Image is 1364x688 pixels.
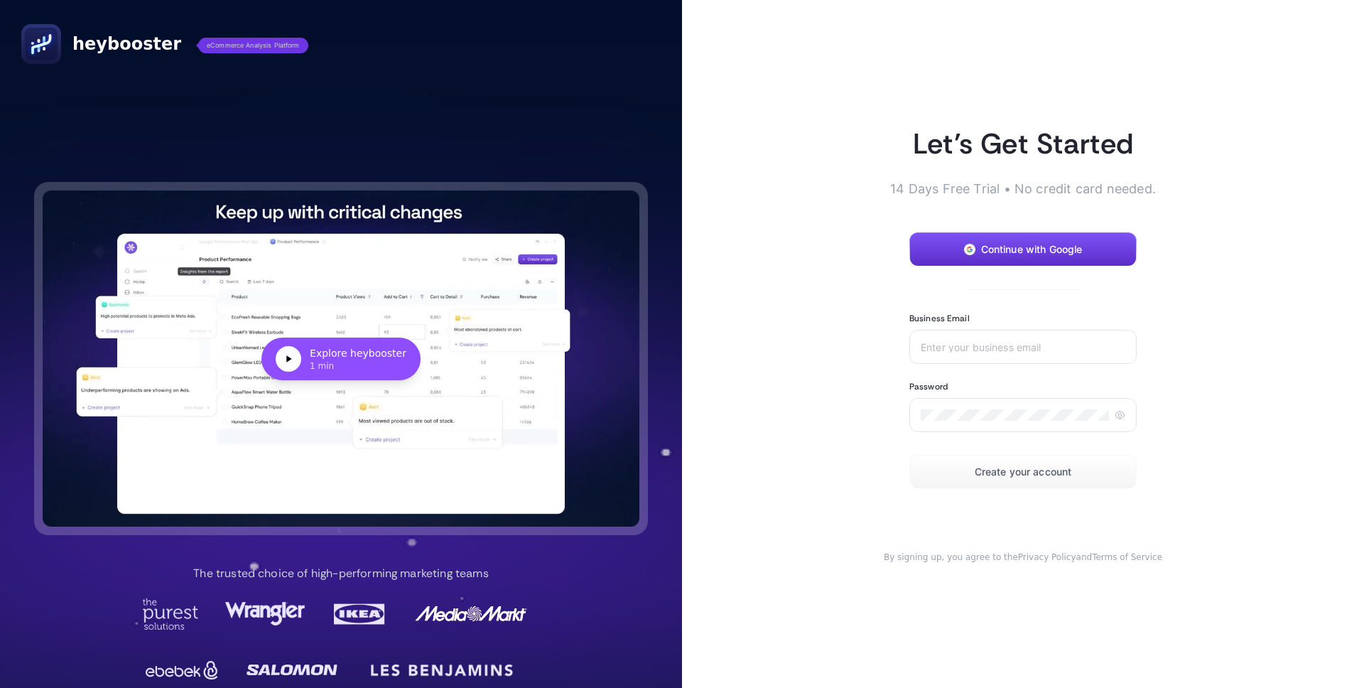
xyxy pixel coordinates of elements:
p: The trusted choice of high-performing marketing teams [193,565,488,582]
button: Create your account [909,455,1137,489]
img: Purest [142,598,199,630]
button: Continue with Google [909,232,1137,267]
img: Wrangler [225,598,305,630]
a: Terms of Service [1092,552,1162,562]
span: By signing up, you agree to the [884,552,1018,562]
div: 1 min [310,360,406,372]
a: Privacy Policy [1018,552,1076,562]
div: Explore heybooster [310,346,406,360]
p: 14 Days Free Trial • No credit card needed. [864,179,1182,198]
img: Ikea [331,598,388,630]
a: heyboostereCommerce Analysis Platform [21,24,308,64]
input: Enter your business email [921,341,1125,353]
label: Password [909,381,948,392]
span: heybooster [72,33,181,55]
label: Business Email [909,313,970,324]
h1: Let’s Get Started [864,125,1182,162]
div: and [864,552,1182,563]
img: Ebebek [142,656,222,684]
span: Continue with Google [981,244,1083,255]
img: LesBenjamin [362,653,521,687]
button: Explore heybooster1 min [43,190,639,527]
img: MediaMarkt [414,598,528,630]
span: eCommerce Analysis Platform [198,38,308,53]
img: Salomon [247,656,337,684]
span: Create your account [975,466,1072,478]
